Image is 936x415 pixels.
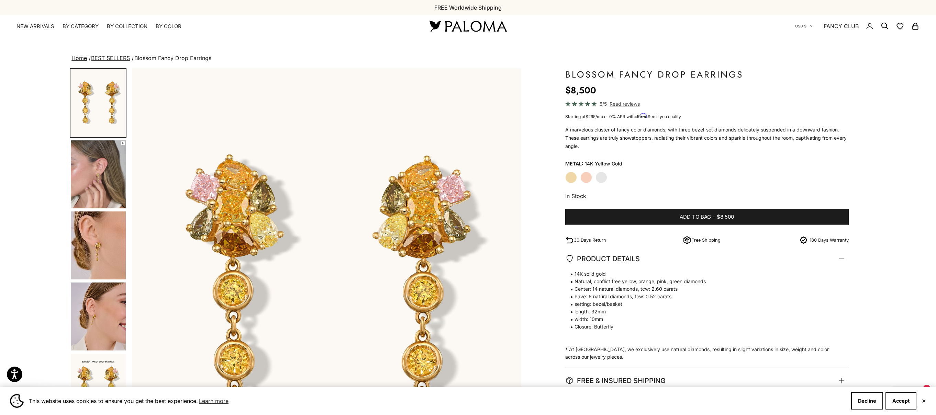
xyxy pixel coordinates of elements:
span: This website uses cookies to ensure you get the best experience. [29,396,846,406]
button: Close [922,399,926,403]
button: Accept [885,392,916,410]
button: Decline [851,392,883,410]
img: Cookie banner [10,394,24,408]
a: Learn more [198,396,230,406]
